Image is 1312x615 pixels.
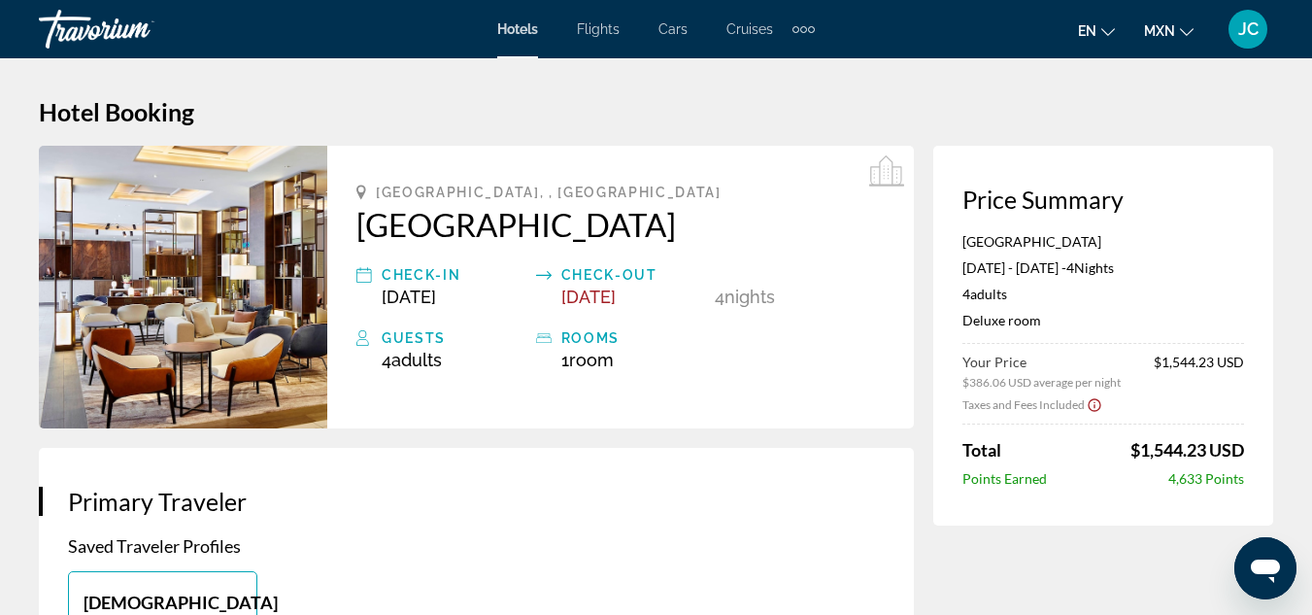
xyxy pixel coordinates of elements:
[726,21,773,37] a: Cruises
[962,286,1007,302] span: 4
[962,233,1244,250] p: [GEOGRAPHIC_DATA]
[356,205,885,244] a: [GEOGRAPHIC_DATA]
[1154,354,1244,390] span: $1,544.23 USD
[68,487,885,516] h3: Primary Traveler
[715,287,724,307] span: 4
[962,439,1001,461] span: Total
[962,470,1047,487] span: Points Earned
[962,375,1121,390] span: $386.06 USD average per night
[1168,470,1244,487] span: 4,633 Points
[376,185,722,200] span: [GEOGRAPHIC_DATA], , [GEOGRAPHIC_DATA]
[1144,23,1175,39] span: MXN
[382,287,436,307] span: [DATE]
[39,4,233,54] a: Travorium
[658,21,688,37] a: Cars
[382,263,526,287] div: Check-in
[1130,439,1244,461] span: $1,544.23 USD
[1223,9,1273,50] button: User Menu
[962,312,1244,328] p: Deluxe room
[962,394,1102,414] button: Show Taxes and Fees breakdown
[962,259,1244,276] p: [DATE] - [DATE] -
[561,350,614,370] span: 1
[1078,17,1115,45] button: Change language
[1087,395,1102,413] button: Show Taxes and Fees disclaimer
[39,97,1273,126] h1: Hotel Booking
[724,287,775,307] span: Nights
[1238,19,1259,39] span: JC
[1074,259,1114,276] span: Nights
[970,286,1007,302] span: Adults
[561,326,706,350] div: rooms
[391,350,442,370] span: Adults
[1078,23,1096,39] span: en
[962,354,1121,370] span: Your Price
[792,14,815,45] button: Extra navigation items
[561,287,616,307] span: [DATE]
[1144,17,1194,45] button: Change currency
[1066,259,1074,276] span: 4
[561,263,706,287] div: Check-out
[382,350,442,370] span: 4
[68,535,885,557] p: Saved Traveler Profiles
[577,21,620,37] a: Flights
[962,185,1244,214] h3: Price Summary
[1234,537,1296,599] iframe: Botón para iniciar la ventana de mensajería
[382,326,526,350] div: Guests
[962,397,1085,412] span: Taxes and Fees Included
[569,350,614,370] span: Room
[497,21,538,37] a: Hotels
